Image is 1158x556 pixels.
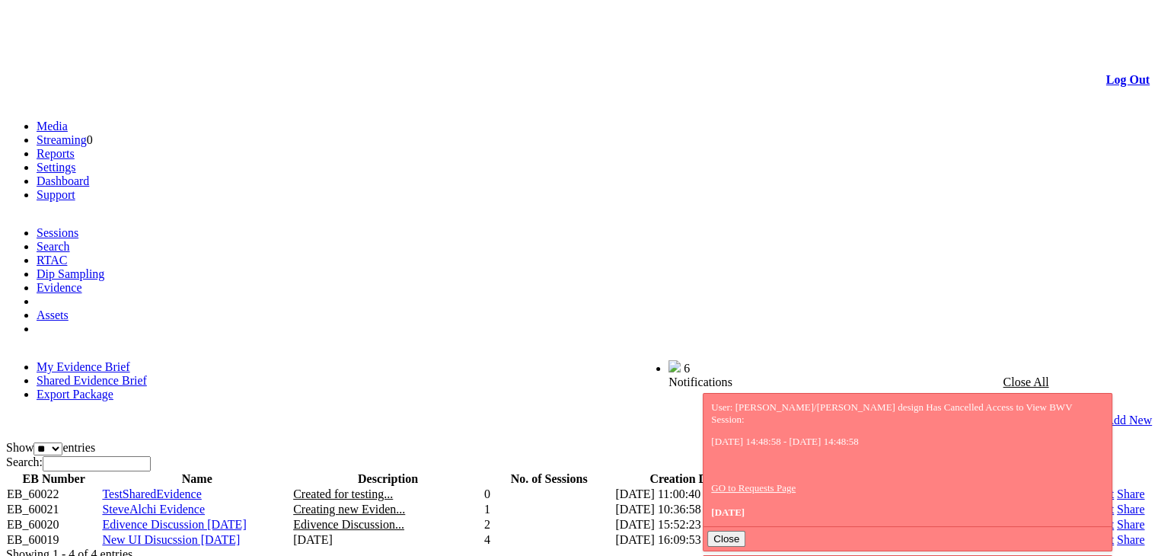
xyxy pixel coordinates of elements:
[102,518,246,531] a: Edivence Discussion [DATE]
[101,471,292,487] th: Name: activate to sort column ascending
[711,506,745,518] span: [DATE]
[37,374,147,387] a: Shared Evidence Brief
[711,482,796,494] a: GO to Requests Page
[293,533,333,546] span: [DATE]
[6,471,101,487] th: EB Number: activate to sort column ascending
[711,401,1104,519] div: User: [PERSON_NAME]/[PERSON_NAME] design Has Cancelled Access to View BWV Session:
[37,388,113,401] a: Export Package
[37,226,78,239] a: Sessions
[711,436,1104,448] p: [DATE] 14:48:58 - [DATE] 14:48:58
[37,174,89,187] a: Dashboard
[6,487,101,502] td: EB_60022
[37,161,76,174] a: Settings
[37,360,130,373] a: My Evidence Brief
[6,441,95,454] label: Show entries
[37,147,75,160] a: Reports
[37,254,67,267] a: RTAC
[668,375,1120,389] div: Notifications
[463,361,638,372] span: Welcome, Nav Alchi design (Administrator)
[293,518,404,531] span: Edivence Discussion...
[37,281,82,294] a: Evidence
[293,487,393,500] span: Created for testing...
[668,360,681,372] img: bell25.png
[43,456,151,471] input: Search:
[1117,533,1144,546] a: Share
[6,455,151,468] label: Search:
[293,503,405,516] span: Creating new Eviden...
[1106,73,1150,86] a: Log Out
[102,487,201,500] a: TestSharedEvidence
[1117,487,1144,500] a: Share
[707,531,745,547] button: Close
[37,133,87,146] a: Streaming
[37,120,68,133] a: Media
[6,532,101,548] td: EB_60019
[6,517,101,532] td: EB_60020
[1117,518,1144,531] a: Share
[102,503,205,516] a: SteveAlchi Evidence
[6,502,101,517] td: EB_60021
[102,533,240,546] a: New UI Disucssion [DATE]
[87,133,93,146] span: 0
[37,308,69,321] a: Assets
[37,240,70,253] a: Search
[1003,375,1048,388] a: Close All
[37,267,104,280] a: Dip Sampling
[684,362,690,375] span: 6
[1117,503,1144,516] a: Share
[37,188,75,201] a: Support
[1105,414,1152,427] a: Add New
[33,443,62,455] select: Showentries
[292,471,483,487] th: Description: activate to sort column ascending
